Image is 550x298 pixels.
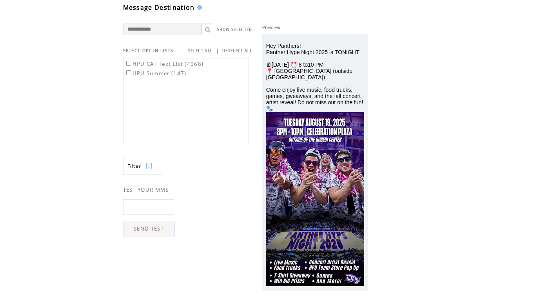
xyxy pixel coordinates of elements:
input: HPU CAT Text List (4068) [126,61,131,66]
span: SELECT OPT-IN LISTS [123,48,174,53]
a: SEND TEST [123,221,175,236]
a: Filter [123,157,162,174]
span: Message Destination [123,3,195,12]
span: Show filters [127,163,142,169]
img: filters.png [145,157,152,175]
span: Preview [262,25,281,30]
a: DESELECT ALL [222,48,252,53]
span: TEST YOUR MMS [123,186,169,193]
img: help.gif [195,5,202,10]
label: HPU Summer (147) [125,70,187,77]
span: Hey Panthers! Panther Hype Night 2025 is TONIGHT! 🗓[DATE] ⏰ 8 to10 PM 📍 [GEOGRAPHIC_DATA] (outsid... [266,43,363,112]
input: HPU Summer (147) [126,70,131,75]
a: SELECT ALL [188,48,212,53]
a: SHOW SELECTED [217,27,252,32]
label: HPU CAT Text List (4068) [125,60,204,67]
span: | [216,47,219,54]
